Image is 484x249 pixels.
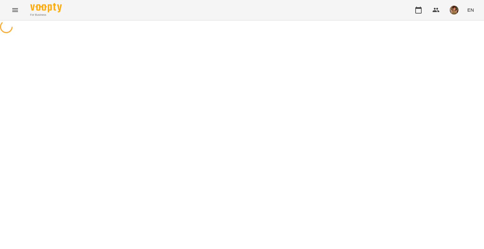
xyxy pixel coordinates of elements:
span: For Business [30,13,62,17]
button: Menu [8,3,23,18]
img: 166010c4e833d35833869840c76da126.jpeg [450,6,458,14]
button: EN [465,4,476,16]
img: Voopty Logo [30,3,62,12]
span: EN [467,7,474,13]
